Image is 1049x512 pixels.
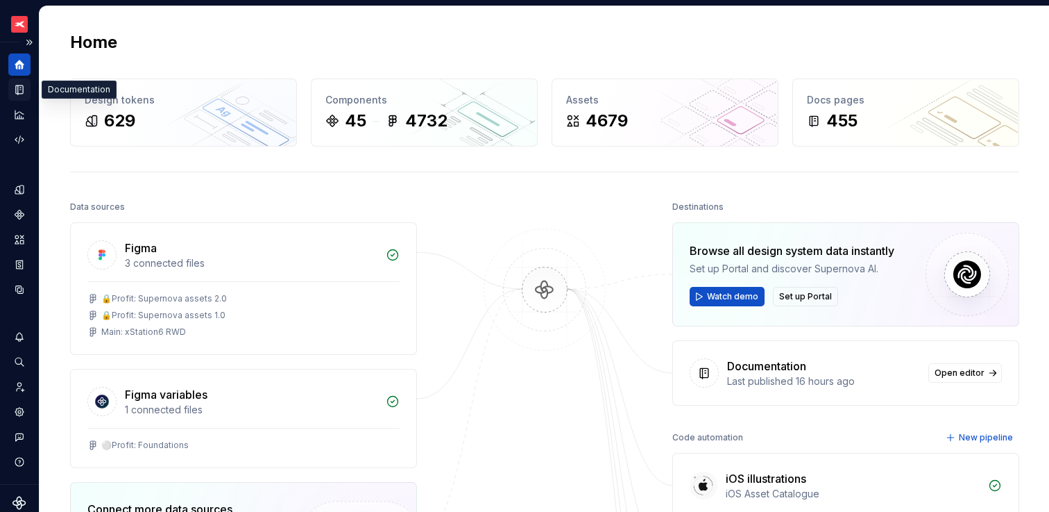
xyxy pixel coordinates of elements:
[101,327,186,338] div: Main: xStation6 RWD
[779,291,832,302] span: Set up Portal
[707,291,758,302] span: Watch demo
[70,197,125,217] div: Data sources
[8,79,31,101] a: Documentation
[792,79,1019,147] a: Docs pages455
[311,79,538,147] a: Components454732
[8,401,31,423] a: Settings
[690,262,894,276] div: Set up Portal and discover Supernova AI.
[70,79,297,147] a: Design tokens629
[125,403,377,417] div: 1 connected files
[727,374,920,388] div: Last published 16 hours ago
[70,31,117,53] h2: Home
[8,376,31,398] a: Invite team
[773,287,838,306] button: Set up Portal
[12,496,26,510] svg: Supernova Logo
[8,326,31,348] button: Notifications
[125,256,377,270] div: 3 connected files
[8,279,31,301] a: Data sources
[101,440,189,451] div: ⚪️Profit: Foundations
[101,293,227,304] div: 🔒Profit: Supernova assets 2.0
[8,53,31,76] a: Home
[104,110,135,132] div: 629
[8,179,31,201] a: Design tokens
[726,470,806,487] div: iOS illustrations
[726,487,980,501] div: iOS Asset Catalogue
[325,93,523,107] div: Components
[101,310,225,321] div: 🔒Profit: Supernova assets 1.0
[672,197,724,217] div: Destinations
[672,428,743,447] div: Code automation
[8,254,31,276] a: Storybook stories
[70,222,417,355] a: Figma3 connected files🔒Profit: Supernova assets 2.0🔒Profit: Supernova assets 1.0Main: xStation6 RWD
[125,240,157,256] div: Figma
[8,104,31,126] a: Analytics
[85,93,282,107] div: Design tokens
[70,369,417,468] a: Figma variables1 connected files⚪️Profit: Foundations
[552,79,778,147] a: Assets4679
[8,204,31,226] a: Components
[8,351,31,373] button: Search ⌘K
[941,428,1019,447] button: New pipeline
[19,33,39,52] button: Expand sidebar
[928,363,1002,383] a: Open editor
[566,93,764,107] div: Assets
[8,229,31,251] a: Assets
[345,110,366,132] div: 45
[11,16,28,33] img: 69bde2f7-25a0-4577-ad58-aa8b0b39a544.png
[727,358,806,374] div: Documentation
[125,386,207,403] div: Figma variables
[959,432,1013,443] span: New pipeline
[690,242,894,259] div: Browse all design system data instantly
[405,110,447,132] div: 4732
[826,110,858,132] div: 455
[42,81,117,99] div: Documentation
[8,426,31,448] button: Contact support
[586,110,628,132] div: 4679
[690,287,765,306] button: Watch demo
[935,368,984,379] span: Open editor
[807,93,1005,107] div: Docs pages
[8,129,31,151] a: Code automation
